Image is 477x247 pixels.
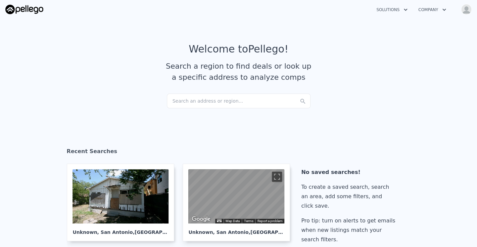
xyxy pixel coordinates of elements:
a: Open this area in Google Maps (opens a new window) [190,215,212,223]
div: Pro tip: turn on alerts to get emails when new listings match your search filters. [301,216,398,244]
button: Company [413,4,451,16]
div: Search a region to find deals or look up a specific address to analyze comps [163,61,314,83]
img: Google [190,215,212,223]
div: Unknown , San Antonio [188,223,284,236]
a: Unknown, San Antonio,[GEOGRAPHIC_DATA] 78202 [67,164,180,241]
button: Map Data [226,219,240,223]
div: No saved searches! [301,168,398,177]
span: , [GEOGRAPHIC_DATA] 78207 [248,230,323,235]
span: , [GEOGRAPHIC_DATA] 78202 [133,230,208,235]
div: Street View [188,169,284,223]
div: Map [188,169,284,223]
img: avatar [461,4,472,15]
div: Recent Searches [67,142,411,164]
button: Solutions [371,4,413,16]
div: Search an address or region... [167,94,311,108]
button: Keyboard shortcuts [217,219,222,222]
a: Map Unknown, San Antonio,[GEOGRAPHIC_DATA] 78207 [183,164,295,241]
div: Welcome to Pellego ! [189,43,288,55]
button: Toggle fullscreen view [272,172,282,182]
div: To create a saved search, search an area, add some filters, and click save. [301,182,398,211]
a: Report a problem [257,219,282,223]
a: Terms [244,219,253,223]
img: Pellego [5,5,43,14]
div: Unknown , San Antonio [73,223,169,236]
